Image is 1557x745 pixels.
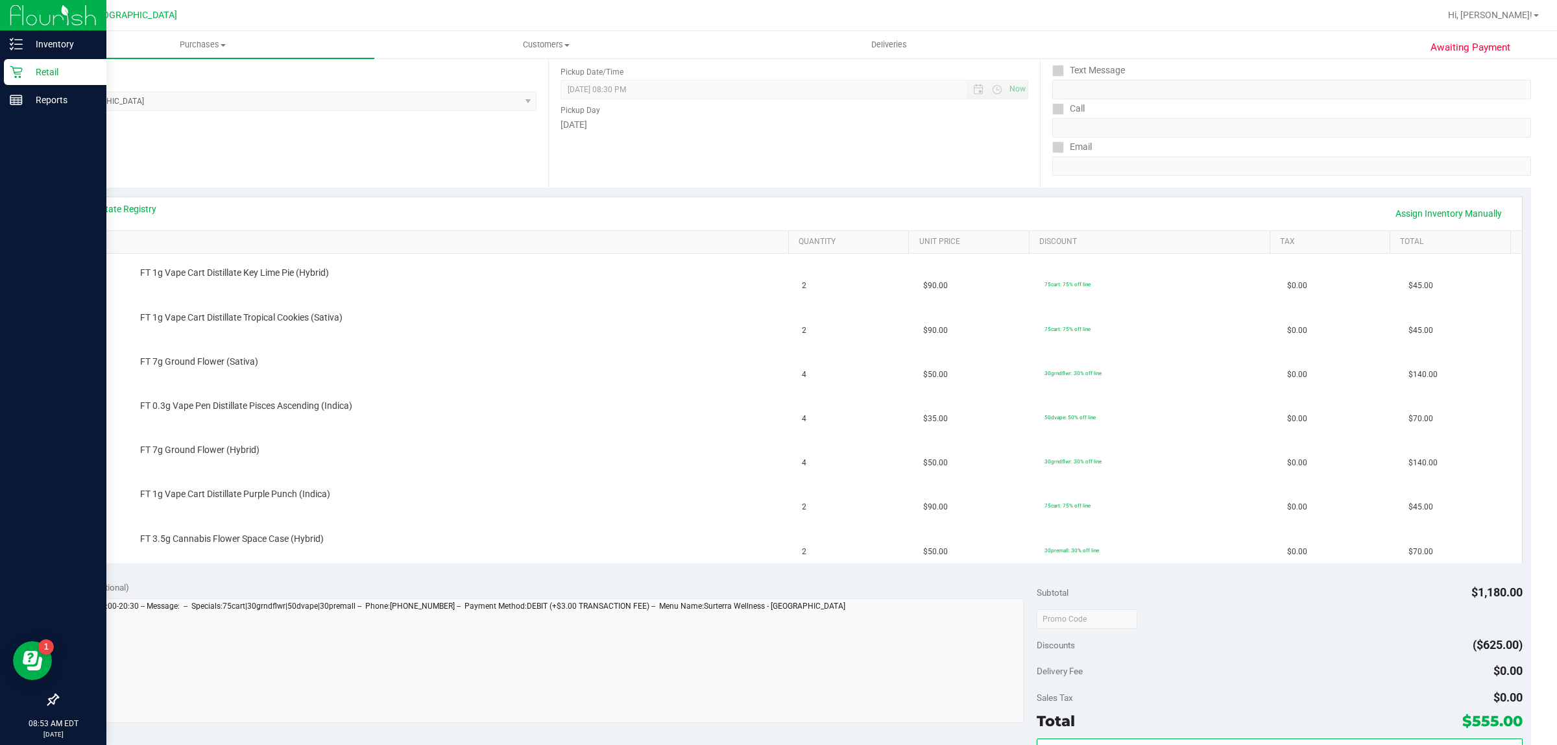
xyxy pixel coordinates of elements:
span: $0.00 [1287,324,1307,337]
span: 4 [802,413,806,425]
span: $0.00 [1493,664,1523,678]
span: Subtotal [1037,587,1068,598]
p: 08:53 AM EDT [6,718,101,729]
label: Call [1052,99,1085,118]
span: $140.00 [1408,457,1438,469]
a: Assign Inventory Manually [1387,202,1510,225]
span: FT 3.5g Cannabis Flower Space Case (Hybrid) [140,533,324,545]
span: $0.00 [1287,413,1307,425]
span: $50.00 [923,457,948,469]
span: $45.00 [1408,324,1433,337]
label: Pickup Day [561,104,600,116]
span: Discounts [1037,633,1075,657]
a: SKU [77,237,784,247]
span: $50.00 [923,546,948,558]
span: FT 0.3g Vape Pen Distillate Pisces Ascending (Indica) [140,400,352,412]
label: Text Message [1052,61,1125,80]
span: 2 [802,280,806,292]
span: Delivery Fee [1037,666,1083,676]
p: Reports [23,92,101,108]
a: Deliveries [718,31,1061,58]
span: 75cart: 75% off line [1044,502,1091,509]
span: FT 7g Ground Flower (Sativa) [140,356,258,368]
span: $0.00 [1287,280,1307,292]
span: $90.00 [923,324,948,337]
input: Promo Code [1037,609,1137,629]
span: $1,180.00 [1471,585,1523,599]
span: $50.00 [923,369,948,381]
label: Pickup Date/Time [561,66,623,78]
span: 2 [802,501,806,513]
a: Customers [374,31,718,58]
span: Deliveries [854,39,924,51]
span: 4 [802,457,806,469]
span: Sales Tax [1037,692,1073,703]
span: 75cart: 75% off line [1044,326,1091,332]
span: FT 1g Vape Cart Distillate Key Lime Pie (Hybrid) [140,267,329,279]
span: Hi, [PERSON_NAME]! [1448,10,1532,20]
p: [DATE] [6,729,101,739]
a: Discount [1039,237,1264,247]
inline-svg: Inventory [10,38,23,51]
inline-svg: Retail [10,66,23,79]
span: $0.00 [1287,546,1307,558]
p: Inventory [23,36,101,52]
span: 2 [802,324,806,337]
inline-svg: Reports [10,93,23,106]
span: 30grndflwr: 30% off line [1044,458,1102,465]
a: Tax [1280,237,1385,247]
span: $45.00 [1408,501,1433,513]
span: 2 [802,546,806,558]
a: Quantity [799,237,904,247]
iframe: Resource center unread badge [38,639,54,655]
span: Customers [375,39,717,51]
span: 50dvape: 50% off line [1044,414,1096,421]
span: 30premall: 30% off line [1044,547,1099,554]
a: Total [1400,237,1505,247]
span: $0.00 [1287,501,1307,513]
span: FT 1g Vape Cart Distillate Tropical Cookies (Sativa) [140,311,343,324]
span: $555.00 [1462,712,1523,730]
span: FT 7g Ground Flower (Hybrid) [140,444,259,456]
input: Format: (999) 999-9999 [1052,80,1531,99]
span: Awaiting Payment [1430,40,1510,55]
div: [DATE] [561,118,1028,132]
span: 30grndflwr: 30% off line [1044,370,1102,376]
span: $70.00 [1408,413,1433,425]
span: $0.00 [1287,369,1307,381]
a: View State Registry [78,202,156,215]
a: Purchases [31,31,374,58]
a: Unit Price [919,237,1024,247]
span: 4 [802,369,806,381]
span: $90.00 [923,501,948,513]
span: ($625.00) [1473,638,1523,652]
span: $0.00 [1493,690,1523,704]
span: $35.00 [923,413,948,425]
span: [GEOGRAPHIC_DATA] [88,10,177,21]
span: 75cart: 75% off line [1044,281,1091,287]
iframe: Resource center [13,641,52,680]
span: $0.00 [1287,457,1307,469]
input: Format: (999) 999-9999 [1052,118,1531,138]
p: Retail [23,64,101,80]
span: $70.00 [1408,546,1433,558]
span: $45.00 [1408,280,1433,292]
label: Email [1052,138,1092,156]
span: Total [1037,712,1075,730]
span: $90.00 [923,280,948,292]
span: $140.00 [1408,369,1438,381]
span: Purchases [31,39,374,51]
span: FT 1g Vape Cart Distillate Purple Punch (Indica) [140,488,330,500]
